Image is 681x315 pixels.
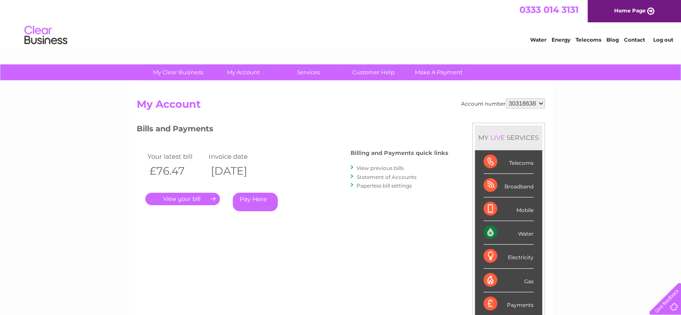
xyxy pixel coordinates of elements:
a: Statement of Accounts [357,174,417,180]
a: Customer Help [338,64,409,80]
a: View previous bills [357,165,404,171]
a: Log out [653,36,673,43]
a: My Clear Business [143,64,213,80]
a: Energy [552,36,570,43]
div: LIVE [489,133,507,142]
a: My Account [208,64,279,80]
th: [DATE] [207,162,268,180]
h2: My Account [137,98,545,115]
div: Water [483,221,534,245]
div: Clear Business is a trading name of Verastar Limited (registered in [GEOGRAPHIC_DATA] No. 3667643... [138,5,543,42]
a: Services [273,64,344,80]
div: MY SERVICES [475,125,542,150]
a: Make A Payment [403,64,474,80]
div: Telecoms [483,150,534,174]
a: Water [530,36,546,43]
img: logo.png [24,22,68,48]
div: Account number [461,98,545,109]
th: £76.47 [145,162,207,180]
a: Paperless bill settings [357,182,412,189]
td: Your latest bill [145,151,207,162]
a: Blog [606,36,619,43]
a: Pay Here [233,193,278,211]
a: 0333 014 3131 [519,4,579,15]
h4: Billing and Payments quick links [351,150,448,156]
div: Electricity [483,245,534,268]
div: Gas [483,269,534,292]
div: Broadband [483,174,534,197]
a: . [145,193,220,205]
td: Invoice date [207,151,268,162]
a: Telecoms [576,36,601,43]
div: Mobile [483,197,534,221]
a: Contact [624,36,645,43]
h3: Bills and Payments [137,123,448,138]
